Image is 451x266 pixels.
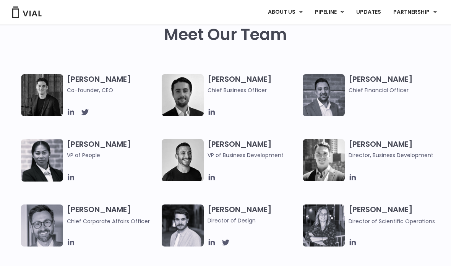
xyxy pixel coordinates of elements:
[208,74,299,94] h3: [PERSON_NAME]
[208,139,299,159] h3: [PERSON_NAME]
[208,86,299,94] span: Chief Business Officer
[67,151,158,159] span: VP of People
[349,204,440,225] h3: [PERSON_NAME]
[349,151,440,159] span: Director, Business Development
[162,74,204,116] img: A black and white photo of a man in a suit holding a vial.
[350,6,387,19] a: UPDATES
[349,86,440,94] span: Chief Financial Officer
[309,6,350,19] a: PIPELINEMenu Toggle
[303,204,345,247] img: Headshot of smiling woman named Sarah
[303,74,345,116] img: Headshot of smiling man named Samir
[162,204,204,247] img: Headshot of smiling man named Albert
[21,204,63,247] img: Paolo-M
[303,139,345,181] img: A black and white photo of a smiling man in a suit at ARVO 2023.
[208,216,299,225] span: Director of Design
[11,6,42,18] img: Vial Logo
[67,217,150,225] span: Chief Corporate Affairs Officer
[387,6,443,19] a: PARTNERSHIPMenu Toggle
[162,139,204,181] img: A black and white photo of a man smiling.
[67,86,158,94] span: Co-founder, CEO
[67,139,158,170] h3: [PERSON_NAME]
[164,26,287,44] h2: Meet Our Team
[349,139,440,159] h3: [PERSON_NAME]
[21,74,63,116] img: A black and white photo of a man in a suit attending a Summit.
[67,74,158,94] h3: [PERSON_NAME]
[208,204,299,225] h3: [PERSON_NAME]
[208,151,299,159] span: VP of Business Development
[262,6,308,19] a: ABOUT USMenu Toggle
[349,217,435,225] span: Director of Scientific Operations
[349,74,440,94] h3: [PERSON_NAME]
[21,139,63,182] img: Catie
[67,204,158,225] h3: [PERSON_NAME]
